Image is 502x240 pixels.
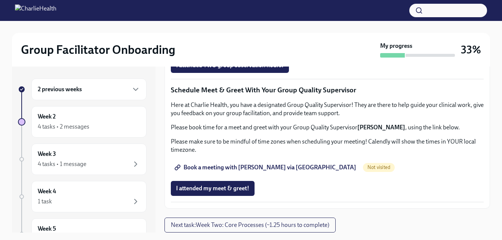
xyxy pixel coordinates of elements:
h6: Week 5 [38,225,56,233]
span: Not visited [363,164,395,170]
h6: Week 4 [38,187,56,196]
a: Week 24 tasks • 2 messages [18,106,147,138]
div: 4 tasks • 2 messages [38,123,89,131]
div: 4 tasks • 1 message [38,160,86,168]
div: 2 previous weeks [31,79,147,100]
span: Book a meeting with [PERSON_NAME] via [GEOGRAPHIC_DATA] [176,164,356,171]
p: Here at Charlie Health, you have a designated Group Quality Supervisor! They are there to help gu... [171,101,484,117]
img: CharlieHealth [15,4,56,16]
p: Please book time for a meet and greet with your Group Quality Supervisor , using the link below. [171,123,484,132]
a: Week 41 task [18,181,147,212]
button: I attended my meet & greet! [171,181,255,196]
h6: Week 2 [38,113,56,121]
span: I attended my meet & greet! [176,185,249,192]
p: Please make sure to be mindful of time zones when scheduling your meeting! Calendly will show the... [171,138,484,154]
p: Schedule Meet & Greet With Your Group Quality Supervisor [171,85,484,95]
strong: [PERSON_NAME] [357,124,405,131]
span: Next task : Week Two: Core Processes (~1.25 hours to complete) [171,221,329,229]
a: Week 34 tasks • 1 message [18,144,147,175]
h6: 2 previous weeks [38,85,82,93]
h6: Week 3 [38,150,56,158]
a: Book a meeting with [PERSON_NAME] via [GEOGRAPHIC_DATA] [171,160,361,175]
h3: 33% [461,43,481,56]
button: Next task:Week Two: Core Processes (~1.25 hours to complete) [164,218,336,233]
strong: My progress [380,42,412,50]
h2: Group Facilitator Onboarding [21,42,175,57]
div: 1 task [38,197,52,206]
